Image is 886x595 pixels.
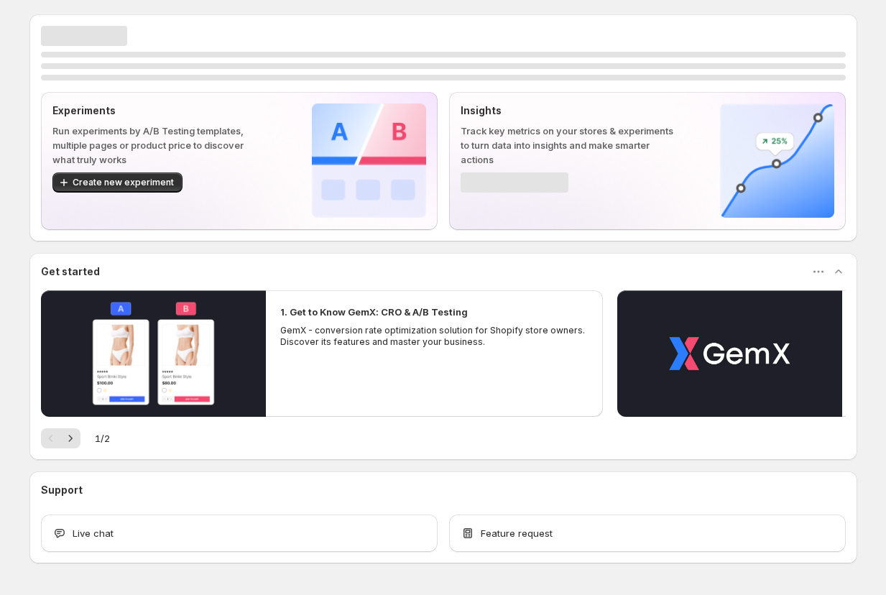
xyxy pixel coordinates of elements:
[461,103,674,118] p: Insights
[280,325,589,348] p: GemX - conversion rate optimization solution for Shopify store owners. Discover its features and ...
[41,428,80,448] nav: Pagination
[95,431,110,446] span: 1 / 2
[73,526,114,540] span: Live chat
[280,305,468,319] h2: 1. Get to Know GemX: CRO & A/B Testing
[41,264,100,279] h3: Get started
[60,428,80,448] button: Next
[720,103,834,218] img: Insights
[52,124,266,167] p: Run experiments by A/B Testing templates, multiple pages or product price to discover what truly ...
[41,483,83,497] h3: Support
[73,177,174,188] span: Create new experiment
[41,290,266,417] button: Play video
[617,290,842,417] button: Play video
[52,103,266,118] p: Experiments
[52,172,183,193] button: Create new experiment
[481,526,553,540] span: Feature request
[461,124,674,167] p: Track key metrics on your stores & experiments to turn data into insights and make smarter actions
[312,103,426,218] img: Experiments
